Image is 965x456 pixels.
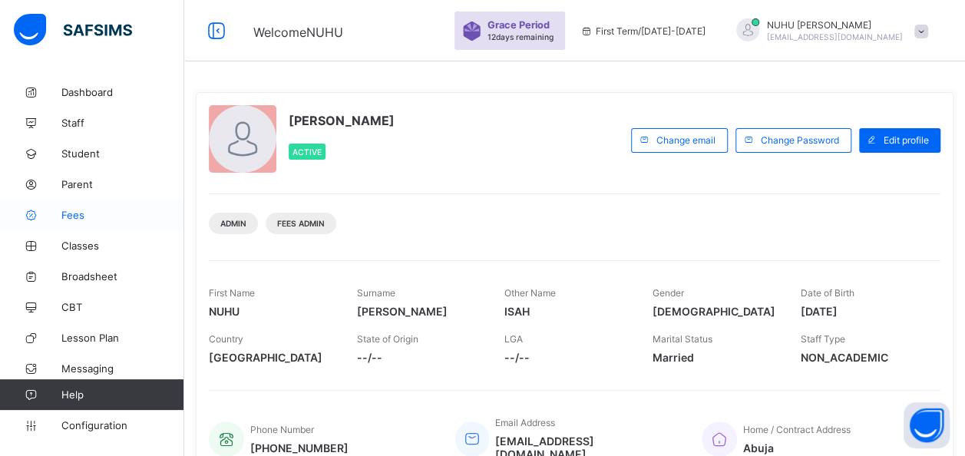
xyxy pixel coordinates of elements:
span: Configuration [61,419,183,431]
span: [GEOGRAPHIC_DATA] [209,351,334,364]
span: Other Name [504,287,556,299]
div: NUHUAHMED [721,18,936,44]
span: LGA [504,333,523,345]
span: First Name [209,287,255,299]
span: ISAH [504,305,630,318]
span: Help [61,388,183,401]
span: Parent [61,178,184,190]
span: NON_ACADEMIC [800,351,925,364]
span: [PERSON_NAME] [357,305,482,318]
span: Email Address [495,417,555,428]
span: Surname [357,287,395,299]
span: Change Password [761,134,839,146]
span: Abuja [743,441,851,454]
span: Fees [61,209,184,221]
span: Marital Status [653,333,712,345]
span: NUHU [209,305,334,318]
span: Active [292,147,322,157]
span: [PHONE_NUMBER] [250,441,349,454]
span: Change email [656,134,715,146]
span: Welcome NUHU [253,25,343,40]
span: Classes [61,240,184,252]
span: --/-- [504,351,630,364]
span: State of Origin [357,333,418,345]
span: Edit profile [884,134,929,146]
span: Grace Period [487,19,550,31]
span: Dashboard [61,86,184,98]
span: Broadsheet [61,270,184,283]
span: Admin [220,219,246,228]
span: Date of Birth [800,287,854,299]
span: Fees Admin [277,219,325,228]
span: Student [61,147,184,160]
span: [DATE] [800,305,925,318]
span: Staff Type [800,333,844,345]
img: sticker-purple.71386a28dfed39d6af7621340158ba97.svg [462,21,481,41]
span: Phone Number [250,424,314,435]
span: --/-- [357,351,482,364]
span: Country [209,333,243,345]
img: safsims [14,14,132,46]
span: Married [653,351,778,364]
span: session/term information [580,25,706,37]
span: Home / Contract Address [743,424,851,435]
span: [EMAIL_ADDRESS][DOMAIN_NAME] [767,32,903,41]
span: Staff [61,117,184,129]
span: Messaging [61,362,184,375]
span: Lesson Plan [61,332,184,344]
span: [PERSON_NAME] [289,113,395,128]
button: Open asap [904,402,950,448]
span: Gender [653,287,684,299]
span: [DEMOGRAPHIC_DATA] [653,305,778,318]
span: 12 days remaining [487,32,554,41]
span: CBT [61,301,184,313]
span: NUHU [PERSON_NAME] [767,19,903,31]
